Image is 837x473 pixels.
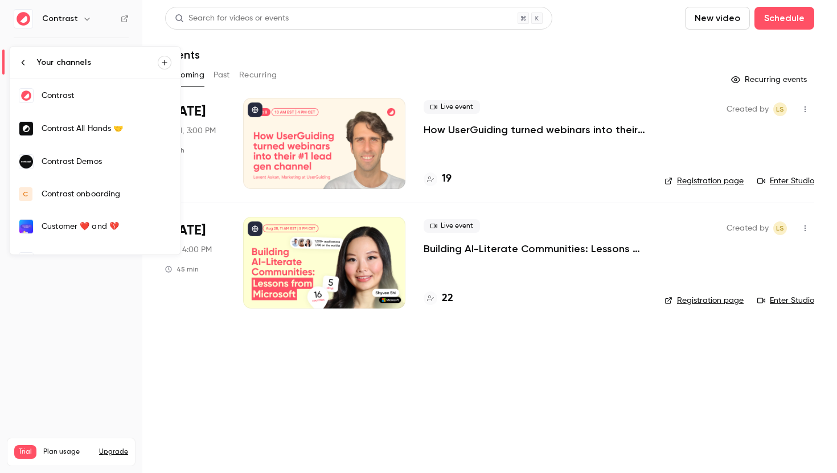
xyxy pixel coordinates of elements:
[19,89,33,102] img: Contrast
[19,253,33,266] img: Nathan @ Contrast
[42,90,171,101] div: Contrast
[19,122,33,135] img: Contrast All Hands 🤝
[23,189,28,199] span: C
[19,220,33,233] img: Customer ❤️ and 💔
[37,57,158,68] div: Your channels
[42,156,171,167] div: Contrast Demos
[42,123,171,134] div: Contrast All Hands 🤝
[42,254,171,265] div: [PERSON_NAME] @ Contrast
[42,221,171,232] div: Customer ❤️ and 💔
[42,188,171,200] div: Contrast onboarding
[19,155,33,168] img: Contrast Demos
